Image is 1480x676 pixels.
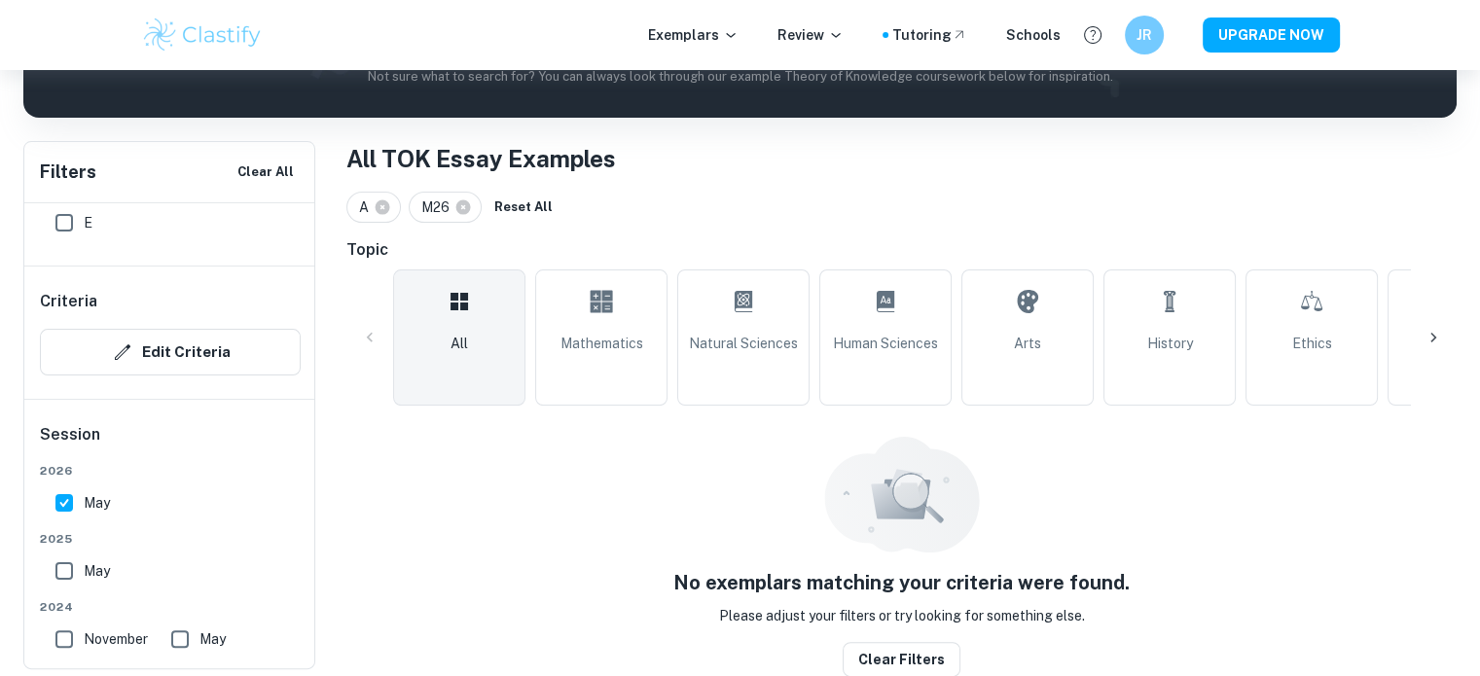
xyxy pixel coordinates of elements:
p: Review [777,24,844,46]
img: empty_state_resources.svg [824,437,980,552]
span: M26 [421,196,458,218]
p: Not sure what to search for? You can always look through our example Theory of Knowledge coursewo... [39,67,1441,87]
span: May [84,492,110,514]
span: 2024 [40,598,301,616]
button: JR [1125,16,1164,54]
span: Arts [1014,333,1041,354]
p: Please adjust your filters or try looking for something else. [719,605,1085,626]
h6: Topic [346,238,1457,262]
h5: No exemplars matching your criteria were found. [673,568,1130,597]
div: A [346,192,401,223]
span: Ethics [1292,333,1332,354]
span: All [451,333,468,354]
h6: Criteria [40,290,97,313]
h1: All TOK Essay Examples [346,141,1457,176]
span: May [199,628,226,650]
button: Help and Feedback [1076,18,1109,52]
p: Exemplars [648,24,739,46]
button: Clear All [233,158,299,187]
span: Human Sciences [833,333,938,354]
span: May [84,560,110,582]
button: UPGRADE NOW [1203,18,1340,53]
span: Natural Sciences [689,333,798,354]
span: 2026 [40,462,301,480]
h6: JR [1133,24,1155,46]
span: 2025 [40,530,301,548]
a: Schools [1006,24,1061,46]
span: A [359,196,378,218]
span: November [84,628,148,650]
h6: Filters [40,159,96,186]
a: Tutoring [892,24,967,46]
button: Edit Criteria [40,329,301,375]
span: E [84,212,92,233]
h6: Session [40,423,301,462]
button: Reset All [489,193,558,222]
span: History [1147,333,1193,354]
img: Clastify logo [141,16,265,54]
div: M26 [409,192,482,223]
span: Mathematics [560,333,643,354]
